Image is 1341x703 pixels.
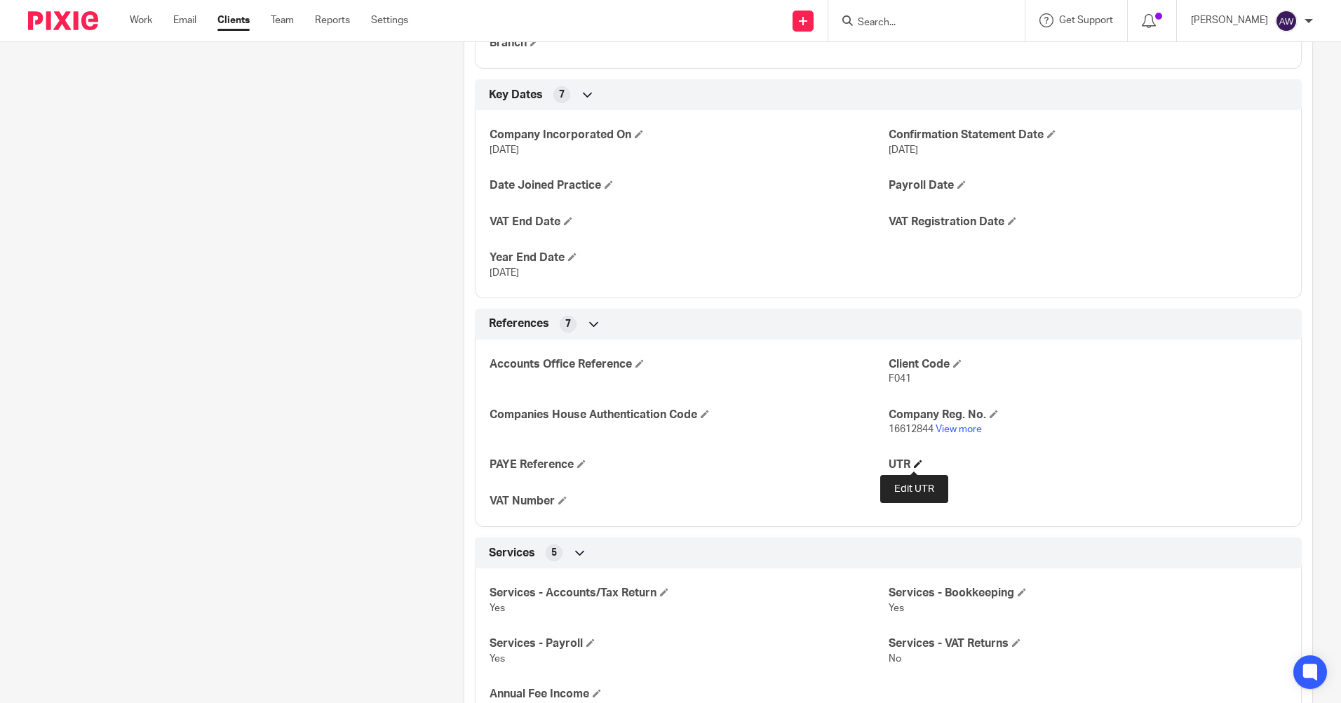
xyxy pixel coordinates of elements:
[889,128,1287,142] h4: Confirmation Statement Date
[889,424,934,434] span: 16612844
[217,13,250,27] a: Clients
[551,546,557,560] span: 5
[489,316,549,331] span: References
[889,215,1287,229] h4: VAT Registration Date
[490,408,888,422] h4: Companies House Authentication Code
[271,13,294,27] a: Team
[856,17,983,29] input: Search
[490,636,888,651] h4: Services - Payroll
[490,250,888,265] h4: Year End Date
[889,603,904,613] span: Yes
[1275,10,1298,32] img: svg%3E
[490,268,519,278] span: [DATE]
[889,145,918,155] span: [DATE]
[559,88,565,102] span: 7
[490,357,888,372] h4: Accounts Office Reference
[490,457,888,472] h4: PAYE Reference
[490,36,888,51] h4: Branch
[1191,13,1268,27] p: [PERSON_NAME]
[173,13,196,27] a: Email
[28,11,98,30] img: Pixie
[490,145,519,155] span: [DATE]
[889,357,1287,372] h4: Client Code
[490,603,505,613] span: Yes
[889,457,1287,472] h4: UTR
[936,424,982,434] a: View more
[889,586,1287,601] h4: Services - Bookkeeping
[1059,15,1113,25] span: Get Support
[490,586,888,601] h4: Services - Accounts/Tax Return
[490,654,505,664] span: Yes
[490,687,888,702] h4: Annual Fee Income
[889,636,1287,651] h4: Services - VAT Returns
[130,13,152,27] a: Work
[490,494,888,509] h4: VAT Number
[489,88,543,102] span: Key Dates
[371,13,408,27] a: Settings
[490,128,888,142] h4: Company Incorporated On
[565,317,571,331] span: 7
[889,654,901,664] span: No
[490,215,888,229] h4: VAT End Date
[889,408,1287,422] h4: Company Reg. No.
[889,374,911,384] span: F041
[889,178,1287,193] h4: Payroll Date
[489,546,535,561] span: Services
[315,13,350,27] a: Reports
[490,178,888,193] h4: Date Joined Practice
